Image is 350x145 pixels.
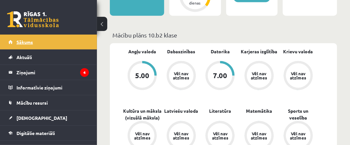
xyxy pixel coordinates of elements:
[8,65,89,80] a: Ziņojumi4
[211,48,230,55] a: Datorika
[123,61,162,91] a: 5.00
[135,72,149,79] div: 5.00
[8,110,89,125] a: [DEMOGRAPHIC_DATA]
[250,71,268,80] div: Vēl nav atzīmes
[279,108,318,121] a: Sports un veselība
[16,39,33,45] span: Sākums
[7,11,59,27] a: Rīgas 1. Tālmācības vidusskola
[16,115,67,121] span: [DEMOGRAPHIC_DATA]
[162,61,201,91] a: Vēl nav atzīmes
[8,50,89,65] a: Aktuāli
[8,95,89,110] a: Mācību resursi
[211,131,229,140] div: Vēl nav atzīmes
[8,80,89,95] a: Informatīvie ziņojumi
[167,48,195,55] a: Dabaszinības
[80,68,89,77] i: 4
[279,61,318,91] a: Vēl nav atzīmes
[16,54,32,60] span: Aktuāli
[16,100,48,106] span: Mācību resursi
[201,61,240,91] a: 7.00
[250,131,268,140] div: Vēl nav atzīmes
[283,48,313,55] a: Krievu valoda
[172,131,190,140] div: Vēl nav atzīmes
[16,130,55,136] span: Digitālie materiāli
[16,80,89,95] legend: Informatīvie ziņojumi
[246,108,272,114] a: Matemātika
[209,108,231,114] a: Literatūra
[123,108,162,121] a: Kultūra un māksla (vizuālā māksla)
[8,126,89,140] a: Digitālie materiāli
[8,35,89,49] a: Sākums
[241,48,278,55] a: Karjeras izglītība
[172,71,190,80] div: Vēl nav atzīmes
[240,61,279,91] a: Vēl nav atzīmes
[16,65,89,80] legend: Ziņojumi
[133,131,151,140] div: Vēl nav atzīmes
[289,71,307,80] div: Vēl nav atzīmes
[289,131,307,140] div: Vēl nav atzīmes
[186,1,205,5] div: dienas
[213,72,227,79] div: 7.00
[128,48,156,55] a: Angļu valoda
[164,108,198,114] a: Latviešu valoda
[112,31,334,39] p: Mācību plāns 10.b2 klase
